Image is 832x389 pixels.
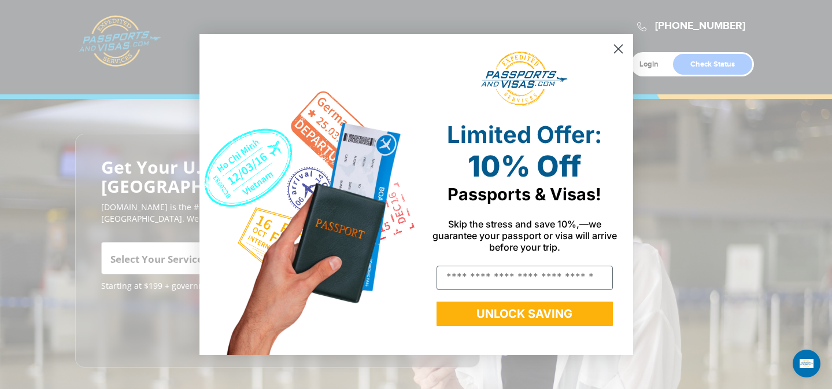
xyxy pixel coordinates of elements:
span: 10% Off [468,149,581,184]
button: UNLOCK SAVING [437,302,613,326]
button: Close dialog [608,39,628,59]
span: Passports & Visas! [448,184,601,204]
span: Skip the stress and save 10%,—we guarantee your passport or visa will arrive before your trip. [432,218,617,253]
img: passports and visas [481,52,568,106]
span: Limited Offer: [447,120,602,149]
img: de9cda0d-0715-46ca-9a25-073762a91ba7.png [199,34,416,354]
div: Open Intercom Messenger [793,350,820,377]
